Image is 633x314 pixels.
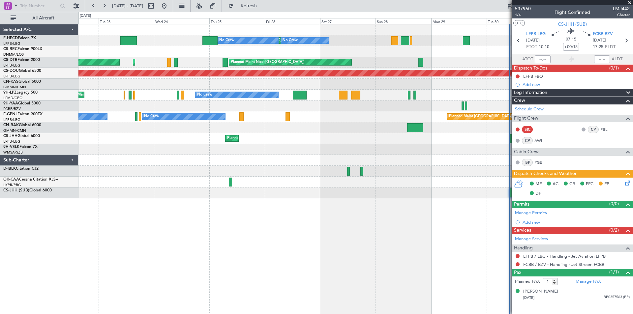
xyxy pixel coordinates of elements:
span: All Aircraft [17,16,70,20]
div: Flight Confirmed [555,9,590,16]
div: Tue 23 [99,18,154,24]
div: CP [588,126,599,133]
span: BP0357563 (PP) [604,295,630,300]
span: CR [569,181,575,187]
span: DP [535,190,541,197]
div: Add new [523,219,630,225]
div: [PERSON_NAME] [523,288,558,295]
span: Leg Information [514,89,547,97]
div: Fri 26 [265,18,320,24]
span: CS-JHH [3,134,17,138]
span: [DATE] [593,37,606,44]
div: Tue 30 [487,18,542,24]
input: --:-- [535,55,551,63]
div: Wed 24 [154,18,209,24]
span: CS-JHH (SUB) [3,188,29,192]
span: AC [553,181,558,187]
a: LFPB/LBG [3,117,20,122]
span: Flight Crew [514,115,538,122]
span: Services [514,227,531,234]
div: No Crew [144,112,159,122]
a: FBL [600,127,615,132]
span: 537960 [515,5,531,12]
a: CS-DOUGlobal 6500 [3,69,41,73]
a: DNMM/LOS [3,52,24,57]
a: F-GPNJFalcon 900EX [3,112,43,116]
span: CN-KAS [3,80,18,84]
span: Crew [514,97,525,104]
span: MF [535,181,542,187]
span: FFC [586,181,593,187]
span: ETOT [526,44,537,50]
span: ALDT [612,56,622,63]
a: PGE [534,159,549,165]
span: CS-RRC [3,47,17,51]
span: Cabin Crew [514,148,539,156]
button: UTC [513,20,525,26]
div: Planned Maint [GEOGRAPHIC_DATA] ([GEOGRAPHIC_DATA]) [449,112,553,122]
a: Schedule Crew [515,106,544,113]
span: CS-JHH (SUB) [558,21,587,28]
div: SIC [522,126,533,133]
a: CS-DTRFalcon 2000 [3,58,40,62]
a: CN-RAKGlobal 6000 [3,123,41,127]
div: Planned Maint Nice ([GEOGRAPHIC_DATA]) [231,57,304,67]
span: 07:15 [566,36,576,43]
a: CS-JHHGlobal 6000 [3,134,40,138]
span: Dispatch To-Dos [514,65,547,72]
a: LFMD/CEQ [3,96,22,100]
span: 1/4 [515,12,531,18]
div: [DATE] [80,13,91,19]
a: F-HECDFalcon 7X [3,36,36,40]
a: LFPB/LBG [3,41,20,46]
span: Handling [514,244,533,252]
span: LFPB LBG [526,31,546,38]
a: Manage PAX [576,278,601,285]
div: Sun 28 [376,18,431,24]
div: Thu 25 [209,18,265,24]
span: CS-DOU [3,69,19,73]
a: WMSA/SZB [3,150,23,155]
span: (0/0) [609,200,619,207]
span: F-HECD [3,36,18,40]
div: - - [534,127,549,132]
a: FCBB/BZV [3,106,21,111]
a: CS-RRCFalcon 900LX [3,47,42,51]
a: OK-CAACessna Citation XLS+ [3,178,58,182]
a: FCBB / BZV - Handling - Jet Stream FCBB [523,262,604,267]
a: Manage Permits [515,210,547,216]
label: Planned PAX [515,278,540,285]
span: (0/2) [609,227,619,234]
span: FCBB BZV [593,31,613,38]
div: Sat 27 [320,18,376,24]
div: Add new [523,82,630,87]
a: GMMN/CMN [3,85,26,90]
a: Manage Services [515,236,548,243]
a: LFPB/LBG [3,74,20,79]
span: [DATE] - [DATE] [112,3,143,9]
div: CP [522,137,533,144]
span: LMJ442 [613,5,630,12]
div: LFPB FBO [523,73,543,79]
span: OK-CAA [3,178,19,182]
a: 9H-YAAGlobal 5000 [3,101,41,105]
span: 9H-YAA [3,101,18,105]
a: LKPR/PRG [3,183,21,187]
span: [DATE] [523,295,534,300]
span: ATOT [522,56,533,63]
span: F-GPNJ [3,112,17,116]
span: D-IBLK [3,167,16,171]
button: All Aircraft [7,13,72,23]
a: 9H-LPZLegacy 500 [3,91,38,95]
span: [DATE] [526,37,540,44]
div: Planned Maint [GEOGRAPHIC_DATA] ([GEOGRAPHIC_DATA]) [227,133,331,143]
span: ELDT [605,44,616,50]
input: Trip Number [20,1,58,11]
span: 10:10 [539,44,549,50]
a: GMMN/CMN [3,128,26,133]
button: Refresh [225,1,265,11]
span: CN-RAK [3,123,19,127]
a: D-IBLKCitation CJ2 [3,167,39,171]
span: Charter [613,12,630,18]
div: No Crew [219,36,234,45]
